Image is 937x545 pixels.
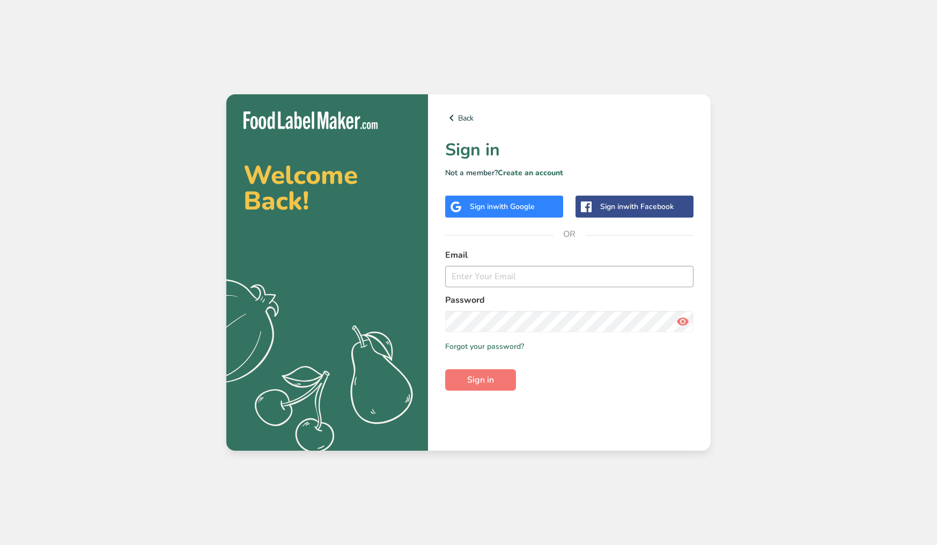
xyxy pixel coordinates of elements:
label: Password [445,294,693,307]
button: Sign in [445,369,516,391]
p: Not a member? [445,167,693,178]
div: Sign in [470,201,535,212]
h1: Sign in [445,137,693,163]
span: with Google [493,201,535,212]
span: with Facebook [623,201,674,212]
div: Sign in [600,201,674,212]
img: Food Label Maker [244,111,378,129]
span: OR [554,218,586,250]
label: Email [445,249,693,262]
input: Enter Your Email [445,266,693,287]
a: Forgot your password? [445,341,524,352]
span: Sign in [467,374,494,386]
a: Back [445,111,693,124]
a: Create an account [498,168,563,178]
h2: Welcome Back! [244,162,411,214]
